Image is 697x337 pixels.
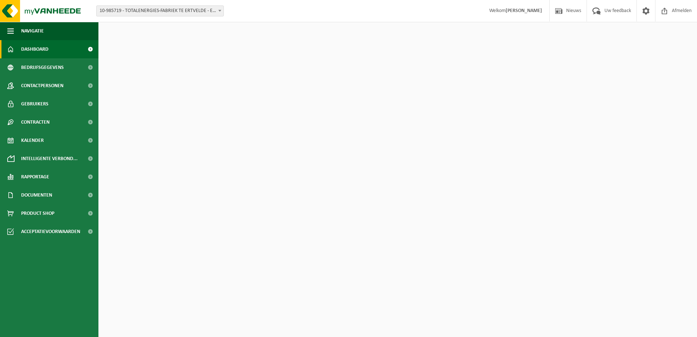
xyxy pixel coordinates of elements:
span: Kalender [21,131,44,150]
span: 10-985719 - TOTALENERGIES-FABRIEK TE ERTVELDE - ERTVELDE [96,5,224,16]
span: Contactpersonen [21,77,63,95]
span: Contracten [21,113,50,131]
span: Bedrijfsgegevens [21,58,64,77]
strong: [PERSON_NAME] [506,8,542,13]
span: Documenten [21,186,52,204]
span: Product Shop [21,204,54,222]
span: Acceptatievoorwaarden [21,222,80,241]
span: Dashboard [21,40,48,58]
span: Intelligente verbond... [21,150,78,168]
iframe: chat widget [4,321,122,337]
span: Navigatie [21,22,44,40]
span: Rapportage [21,168,49,186]
span: 10-985719 - TOTALENERGIES-FABRIEK TE ERTVELDE - ERTVELDE [97,6,223,16]
span: Gebruikers [21,95,48,113]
